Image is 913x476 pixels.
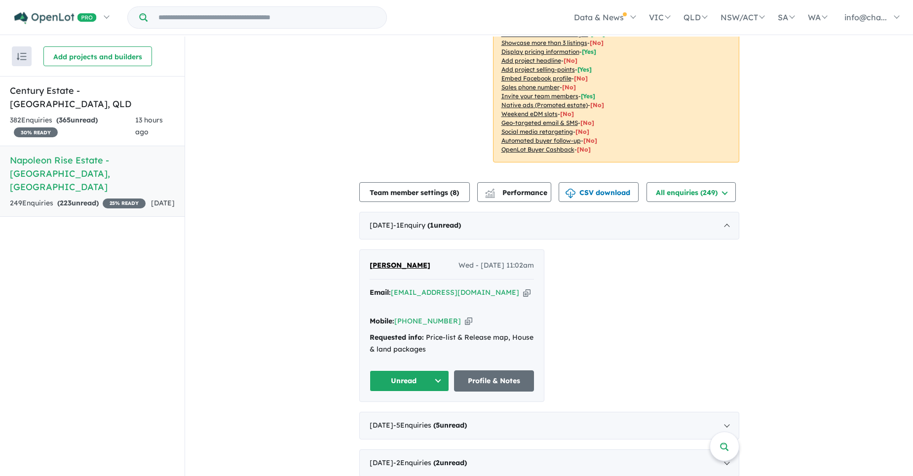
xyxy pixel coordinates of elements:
[477,182,551,202] button: Performance
[10,115,135,138] div: 382 Enquir ies
[430,221,434,230] span: 1
[590,101,604,109] span: [No]
[501,128,573,135] u: Social media retargeting
[391,288,519,297] a: [EMAIL_ADDRESS][DOMAIN_NAME]
[17,53,27,60] img: sort.svg
[574,75,588,82] span: [ No ]
[582,48,596,55] span: [ Yes ]
[10,198,146,209] div: 249 Enquir ies
[493,3,739,162] p: Your project is only comparing to other top-performing projects in your area: - - - - - - - - - -...
[577,66,592,73] span: [ Yes ]
[393,421,467,430] span: - 5 Enquir ies
[487,188,547,197] span: Performance
[151,198,175,207] span: [DATE]
[370,333,424,342] strong: Requested info:
[590,39,604,46] span: [ No ]
[370,370,450,392] button: Unread
[501,66,575,73] u: Add project selling-points
[10,84,175,111] h5: Century Estate - [GEOGRAPHIC_DATA] , QLD
[427,221,461,230] strong: ( unread)
[559,182,639,202] button: CSV download
[370,288,391,297] strong: Email:
[453,188,456,197] span: 8
[501,39,587,46] u: Showcase more than 3 listings
[359,412,739,439] div: [DATE]
[485,192,495,198] img: bar-chart.svg
[135,116,163,136] span: 13 hours ago
[370,332,534,356] div: Price-list & Release map, House & land packages
[43,46,152,66] button: Add projects and builders
[501,75,571,82] u: Embed Facebook profile
[370,261,430,270] span: [PERSON_NAME]
[394,317,461,325] a: [PHONE_NUMBER]
[560,110,574,118] span: [No]
[523,287,531,298] button: Copy
[454,370,534,392] a: Profile & Notes
[581,92,595,100] span: [ Yes ]
[370,317,394,325] strong: Mobile:
[844,12,887,22] span: info@cha...
[501,48,579,55] u: Display pricing information
[501,119,578,126] u: Geo-targeted email & SMS
[10,154,175,194] h5: Napoleon Rise Estate - [GEOGRAPHIC_DATA] , [GEOGRAPHIC_DATA]
[501,83,560,91] u: Sales phone number
[583,137,597,144] span: [No]
[501,146,574,153] u: OpenLot Buyer Cashback
[393,458,467,467] span: - 2 Enquir ies
[433,421,467,430] strong: ( unread)
[575,128,589,135] span: [No]
[501,137,581,144] u: Automated buyer follow-up
[14,127,58,137] span: 30 % READY
[433,458,467,467] strong: ( unread)
[501,101,588,109] u: Native ads (Promoted estate)
[359,182,470,202] button: Team member settings (8)
[14,12,97,24] img: Openlot PRO Logo White
[577,146,591,153] span: [No]
[56,116,98,124] strong: ( unread)
[501,57,561,64] u: Add project headline
[59,116,71,124] span: 365
[562,83,576,91] span: [ No ]
[393,221,461,230] span: - 1 Enquir y
[465,316,472,326] button: Copy
[436,458,440,467] span: 2
[647,182,736,202] button: All enquiries (249)
[485,189,494,194] img: line-chart.svg
[60,198,72,207] span: 223
[359,212,739,239] div: [DATE]
[370,260,430,272] a: [PERSON_NAME]
[103,198,146,208] span: 25 % READY
[57,198,99,207] strong: ( unread)
[150,7,384,28] input: Try estate name, suburb, builder or developer
[564,57,577,64] span: [ No ]
[501,110,558,118] u: Weekend eDM slots
[436,421,440,430] span: 5
[580,119,594,126] span: [No]
[458,260,534,272] span: Wed - [DATE] 11:02am
[566,189,575,198] img: download icon
[501,92,578,100] u: Invite your team members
